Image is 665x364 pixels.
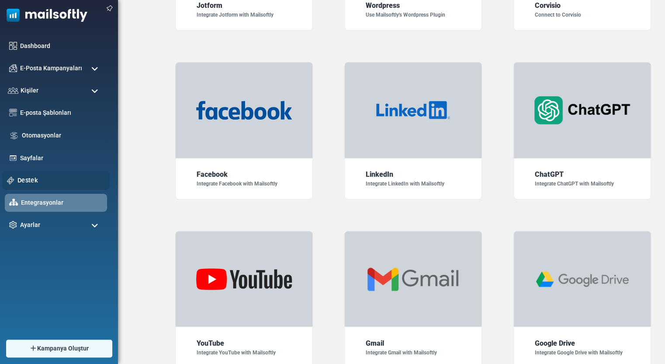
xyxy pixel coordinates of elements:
img: settings-icon.svg [9,221,17,229]
img: email-templates-icon.svg [9,109,17,117]
a: Otomasyonlar [22,131,103,140]
div: YouTube [197,338,291,349]
a: Dashboard [20,41,103,51]
img: support-icon.svg [7,177,14,184]
img: workflow.svg [9,130,19,141]
div: Google Drive [535,338,630,349]
img: landing_pages.svg [9,154,17,162]
a: Destek [17,175,105,185]
img: campaigns-icon.png [9,64,17,72]
div: Integrate Jotform with Mailsoftly [197,11,291,19]
div: Corvisio [535,0,630,11]
div: Integrate ChatGPT with Mailsoftly [535,180,630,188]
a: Entegrasyonlar [21,198,103,207]
img: contacts-icon.svg [8,87,18,93]
div: Jotform [197,0,291,11]
span: Kişiler [21,86,38,95]
div: Gmail [366,338,461,349]
div: ChatGPT [535,169,630,180]
div: LinkedIn [366,169,461,180]
a: Sayfalar [20,154,103,163]
div: Integrate Facebook with Mailsoftly [197,180,291,188]
div: Wordpress [366,0,461,11]
span: Ayarlar [20,220,40,230]
div: Connect to Corvisio [535,11,630,19]
div: Integrate YouTube with Mailsoftly [197,349,291,357]
a: E-posta Şablonları [20,108,103,117]
div: Integrate Google Drive with Mailsoftly [535,349,630,357]
div: Integrate LinkedIn with Mailsoftly [366,180,461,188]
img: dashboard-icon.svg [9,42,17,50]
span: E-Posta Kampanyaları [20,64,82,73]
span: Kampanya Oluştur [37,344,89,353]
div: Facebook [197,169,291,180]
div: Integrate Gmail with Mailsoftly [366,349,461,357]
div: Use Mailsoftly's Wordpress Plugin [366,11,461,19]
